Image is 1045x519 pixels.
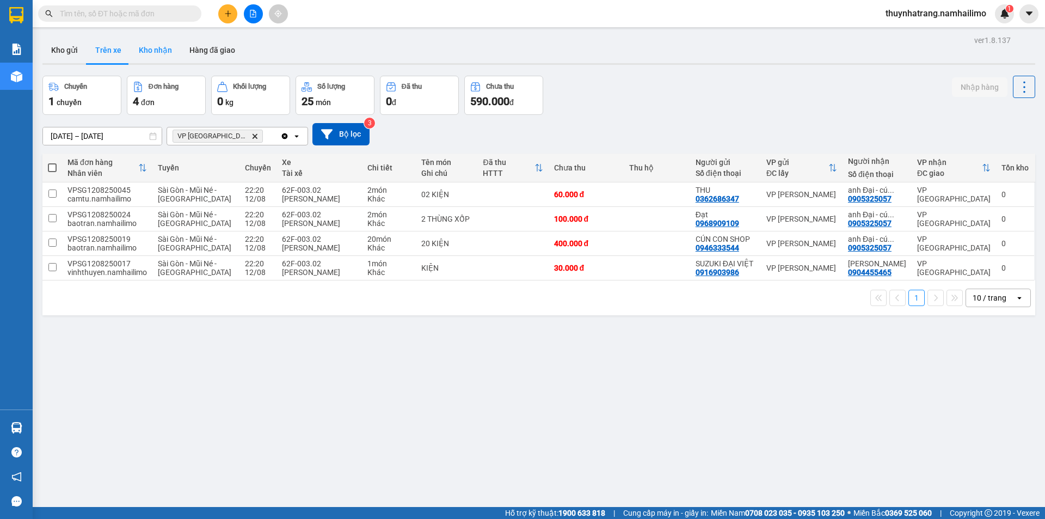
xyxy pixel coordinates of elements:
span: đ [392,98,396,107]
span: 590.000 [470,95,509,108]
div: 400.000 đ [554,239,618,248]
div: 0905325057 [848,194,892,203]
div: 20 KIỆN [421,239,472,248]
div: VP nhận [917,158,982,167]
div: VP [PERSON_NAME] [766,264,837,272]
span: plus [224,10,232,17]
div: 20 món [367,235,410,243]
span: Nhận: [127,10,153,22]
span: Sài Gòn - Mũi Né - [GEOGRAPHIC_DATA] [158,186,231,203]
div: KIỆN [421,264,472,272]
img: icon-new-feature [1000,9,1010,19]
div: Đã thu [483,158,534,167]
div: Chưa thu [554,163,618,172]
div: 0904455465 [9,48,120,64]
button: Đơn hàng4đơn [127,76,206,115]
span: file-add [249,10,257,17]
div: 0905325057 [848,219,892,228]
div: Chuyến [245,163,271,172]
div: 0 [1001,190,1029,199]
div: CHỊ TUYỀN PT [127,35,215,48]
div: 0916903986 [696,268,739,277]
button: caret-down [1019,4,1038,23]
span: | [613,507,615,519]
span: notification [11,472,22,482]
div: 02 KIỆN [421,190,472,199]
div: HTTT [483,169,534,178]
div: Xe [282,158,356,167]
div: baotran.namhailimo [67,243,147,252]
button: Khối lượng0kg [211,76,290,115]
span: đơn [141,98,155,107]
button: Chuyến1chuyến [42,76,121,115]
input: Selected VP Nha Trang. [265,131,266,142]
span: thuynhatrang.namhailimo [877,7,995,20]
span: kg [225,98,233,107]
th: Toggle SortBy [477,154,548,182]
img: solution-icon [11,44,22,55]
div: Tài xế [282,169,356,178]
div: baotran.namhailimo [67,219,147,228]
button: Kho gửi [42,37,87,63]
span: VP Nha Trang, close by backspace [173,130,263,143]
div: 22:20 [245,235,271,243]
img: logo-vxr [9,7,23,23]
div: Tồn kho [1001,163,1029,172]
div: Đạt [696,210,755,219]
div: 62F-003.02 [282,235,356,243]
span: 4 [133,95,139,108]
div: VP [GEOGRAPHIC_DATA] [917,235,991,252]
button: Trên xe [87,37,130,63]
span: Gửi: [9,10,26,22]
div: 100.000 đ [554,215,618,223]
div: Số lượng [317,83,345,90]
span: question-circle [11,447,22,457]
button: Số lượng25món [296,76,374,115]
div: 0362686347 [696,194,739,203]
div: 22:20 [245,186,271,194]
div: VP [GEOGRAPHIC_DATA] [917,210,991,228]
div: VP [GEOGRAPHIC_DATA] [917,259,991,277]
div: Tuyến [158,163,234,172]
th: Toggle SortBy [761,154,843,182]
button: file-add [244,4,263,23]
span: message [11,496,22,506]
div: VPSG1208250045 [67,186,147,194]
div: 0 [1001,215,1029,223]
span: Sài Gòn - Mũi Né - [GEOGRAPHIC_DATA] [158,235,231,252]
img: warehouse-icon [11,71,22,82]
span: Miền Nam [711,507,845,519]
sup: 1 [1006,5,1013,13]
div: anh Đại - cún con [848,235,906,243]
span: ... [888,186,894,194]
div: ver 1.8.137 [974,34,1011,46]
div: 0909809183 [127,48,215,64]
div: VP [GEOGRAPHIC_DATA] [9,9,120,35]
span: 1 [48,95,54,108]
div: 12/08 [245,243,271,252]
div: 0 [1001,239,1029,248]
button: Hàng đã giao [181,37,244,63]
div: VPSG1208250024 [67,210,147,219]
div: anh Đại - cún con [848,210,906,219]
div: ĐC lấy [766,169,828,178]
div: [PERSON_NAME] [282,243,356,252]
span: ⚪️ [847,511,851,515]
div: 2 món [367,186,410,194]
div: 62F-003.02 [282,259,356,268]
div: Mã đơn hàng [67,158,138,167]
div: anh Đại - cún con [848,186,906,194]
button: Chưa thu590.000đ [464,76,543,115]
div: VPSG1208250017 [67,259,147,268]
th: Toggle SortBy [62,154,152,182]
div: VP [PERSON_NAME] [766,239,837,248]
div: Chi tiết [367,163,410,172]
div: THU [696,186,755,194]
svg: open [1015,294,1024,302]
button: Kho nhận [130,37,181,63]
span: ... [888,235,894,243]
div: Nhân viên [67,169,138,178]
span: Miền Bắc [853,507,932,519]
div: VPSG1208250019 [67,235,147,243]
strong: 0708 023 035 - 0935 103 250 [745,509,845,517]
